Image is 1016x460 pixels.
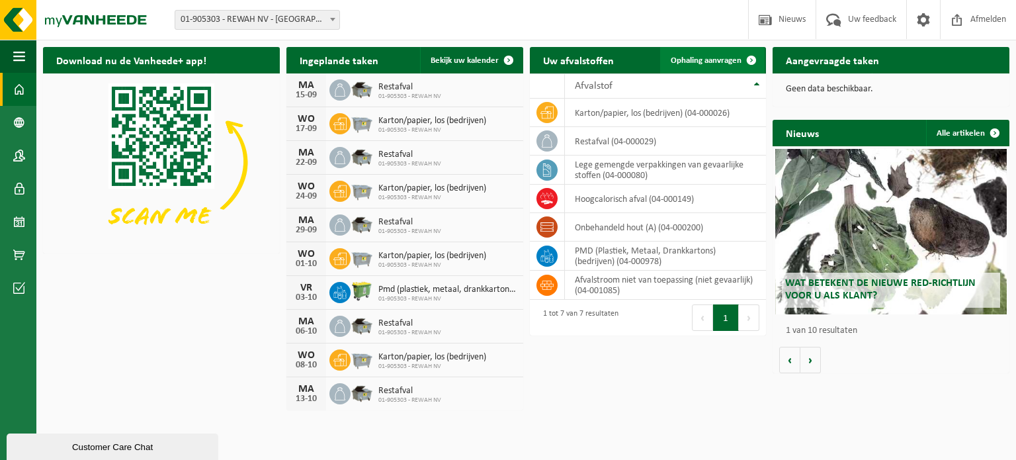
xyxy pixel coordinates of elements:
[293,192,319,201] div: 24-09
[378,251,486,261] span: Karton/papier, los (bedrijven)
[773,120,832,146] h2: Nieuws
[536,303,618,332] div: 1 tot 7 van 7 resultaten
[378,160,441,168] span: 01-905303 - REWAH NV
[530,47,627,73] h2: Uw afvalstoffen
[565,156,767,185] td: lege gemengde verpakkingen van gevaarlijke stoffen (04-000080)
[378,261,486,269] span: 01-905303 - REWAH NV
[293,181,319,192] div: WO
[773,47,892,73] h2: Aangevraagde taken
[378,228,441,236] span: 01-905303 - REWAH NV
[785,278,976,301] span: Wat betekent de nieuwe RED-richtlijn voor u als klant?
[293,384,319,394] div: MA
[565,99,767,127] td: karton/papier, los (bedrijven) (04-000026)
[378,295,517,303] span: 01-905303 - REWAH NV
[351,280,373,302] img: WB-0660-HPE-GN-50
[43,73,280,251] img: Download de VHEPlus App
[293,316,319,327] div: MA
[293,215,319,226] div: MA
[378,183,486,194] span: Karton/papier, los (bedrijven)
[775,149,1007,314] a: Wat betekent de nieuwe RED-richtlijn voor u als klant?
[378,363,486,371] span: 01-905303 - REWAH NV
[378,82,441,93] span: Restafval
[293,350,319,361] div: WO
[293,91,319,100] div: 15-09
[43,47,220,73] h2: Download nu de Vanheede+ app!
[351,314,373,336] img: WB-5000-GAL-GY-01
[293,124,319,134] div: 17-09
[378,285,517,295] span: Pmd (plastiek, metaal, drankkartons) (bedrijven)
[786,326,1003,336] p: 1 van 10 resultaten
[378,126,486,134] span: 01-905303 - REWAH NV
[293,114,319,124] div: WO
[420,47,522,73] a: Bekijk uw kalender
[175,10,340,30] span: 01-905303 - REWAH NV - ZANDHOVEN
[293,293,319,302] div: 03-10
[378,318,441,329] span: Restafval
[378,217,441,228] span: Restafval
[575,81,613,91] span: Afvalstof
[378,93,441,101] span: 01-905303 - REWAH NV
[378,150,441,160] span: Restafval
[378,352,486,363] span: Karton/papier, los (bedrijven)
[739,304,759,331] button: Next
[293,283,319,293] div: VR
[800,347,821,373] button: Volgende
[713,304,739,331] button: 1
[293,394,319,404] div: 13-10
[351,381,373,404] img: WB-5000-GAL-GY-01
[293,259,319,269] div: 01-10
[431,56,499,65] span: Bekijk uw kalender
[786,85,996,94] p: Geen data beschikbaar.
[660,47,765,73] a: Ophaling aanvragen
[671,56,741,65] span: Ophaling aanvragen
[565,213,767,242] td: onbehandeld hout (A) (04-000200)
[7,431,221,460] iframe: chat widget
[565,185,767,213] td: hoogcalorisch afval (04-000149)
[378,329,441,337] span: 01-905303 - REWAH NV
[351,212,373,235] img: WB-5000-GAL-GY-01
[378,396,441,404] span: 01-905303 - REWAH NV
[692,304,713,331] button: Previous
[293,361,319,370] div: 08-10
[293,327,319,336] div: 06-10
[351,246,373,269] img: WB-2500-GAL-GY-01
[926,120,1008,146] a: Alle artikelen
[351,145,373,167] img: WB-5000-GAL-GY-01
[293,80,319,91] div: MA
[293,249,319,259] div: WO
[779,347,800,373] button: Vorige
[351,111,373,134] img: WB-2500-GAL-GY-01
[565,127,767,156] td: restafval (04-000029)
[378,116,486,126] span: Karton/papier, los (bedrijven)
[293,226,319,235] div: 29-09
[351,347,373,370] img: WB-2500-GAL-GY-01
[378,386,441,396] span: Restafval
[293,158,319,167] div: 22-09
[175,11,339,29] span: 01-905303 - REWAH NV - ZANDHOVEN
[293,148,319,158] div: MA
[378,194,486,202] span: 01-905303 - REWAH NV
[286,47,392,73] h2: Ingeplande taken
[351,77,373,100] img: WB-5000-GAL-GY-01
[565,271,767,300] td: afvalstroom niet van toepassing (niet gevaarlijk) (04-001085)
[565,242,767,271] td: PMD (Plastiek, Metaal, Drankkartons) (bedrijven) (04-000978)
[351,179,373,201] img: WB-2500-GAL-GY-01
